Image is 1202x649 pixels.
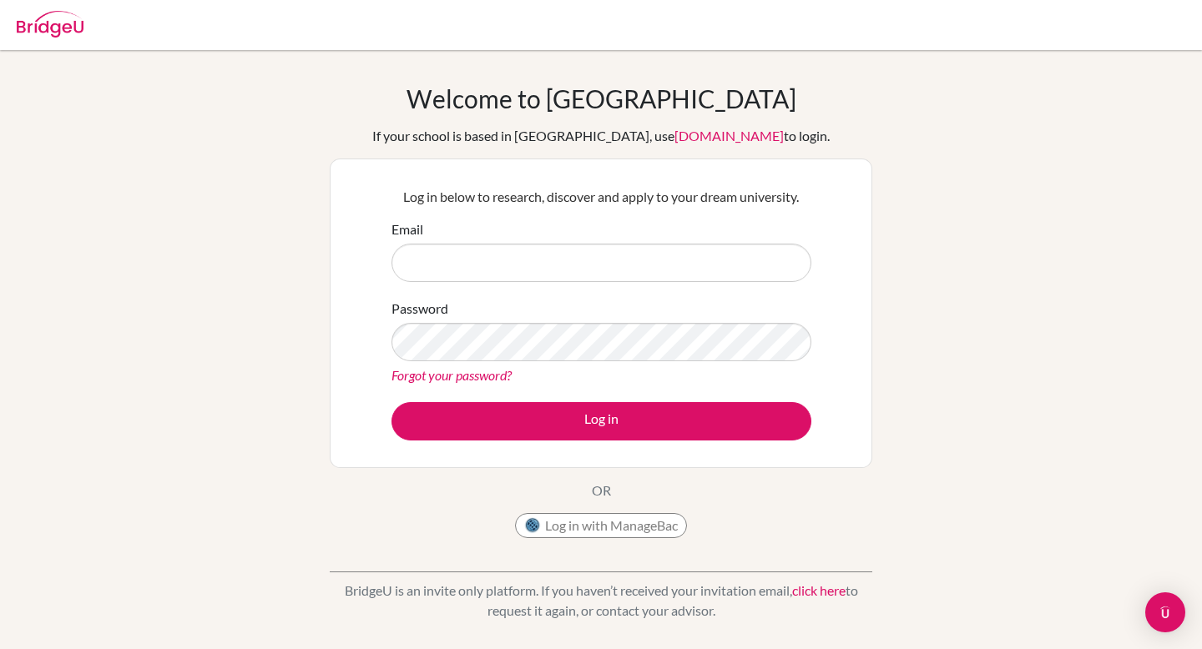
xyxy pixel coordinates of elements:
button: Log in with ManageBac [515,513,687,538]
h1: Welcome to [GEOGRAPHIC_DATA] [407,83,796,113]
div: If your school is based in [GEOGRAPHIC_DATA], use to login. [372,126,830,146]
p: BridgeU is an invite only platform. If you haven’t received your invitation email, to request it ... [330,581,872,621]
p: Log in below to research, discover and apply to your dream university. [391,187,811,207]
a: [DOMAIN_NAME] [674,128,784,143]
label: Password [391,299,448,319]
p: OR [592,480,611,501]
img: Bridge-U [17,11,83,38]
a: click here [792,582,846,598]
div: Open Intercom Messenger [1145,592,1185,632]
a: Forgot your password? [391,367,512,383]
button: Log in [391,402,811,440]
label: Email [391,219,423,239]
